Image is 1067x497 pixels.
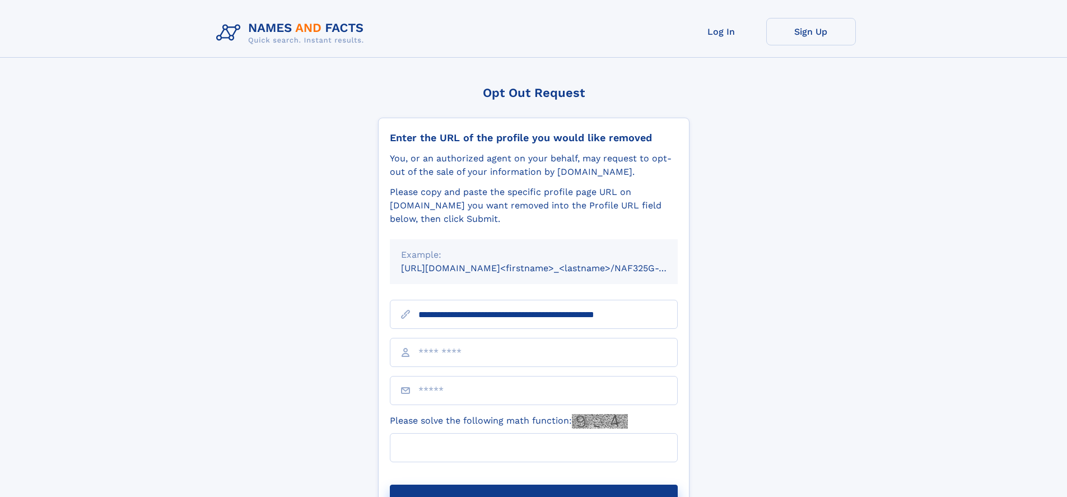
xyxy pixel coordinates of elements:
[390,132,678,144] div: Enter the URL of the profile you would like removed
[401,248,667,262] div: Example:
[378,86,689,100] div: Opt Out Request
[677,18,766,45] a: Log In
[390,185,678,226] div: Please copy and paste the specific profile page URL on [DOMAIN_NAME] you want removed into the Pr...
[390,152,678,179] div: You, or an authorized agent on your behalf, may request to opt-out of the sale of your informatio...
[390,414,628,429] label: Please solve the following math function:
[212,18,373,48] img: Logo Names and Facts
[401,263,699,273] small: [URL][DOMAIN_NAME]<firstname>_<lastname>/NAF325G-xxxxxxxx
[766,18,856,45] a: Sign Up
